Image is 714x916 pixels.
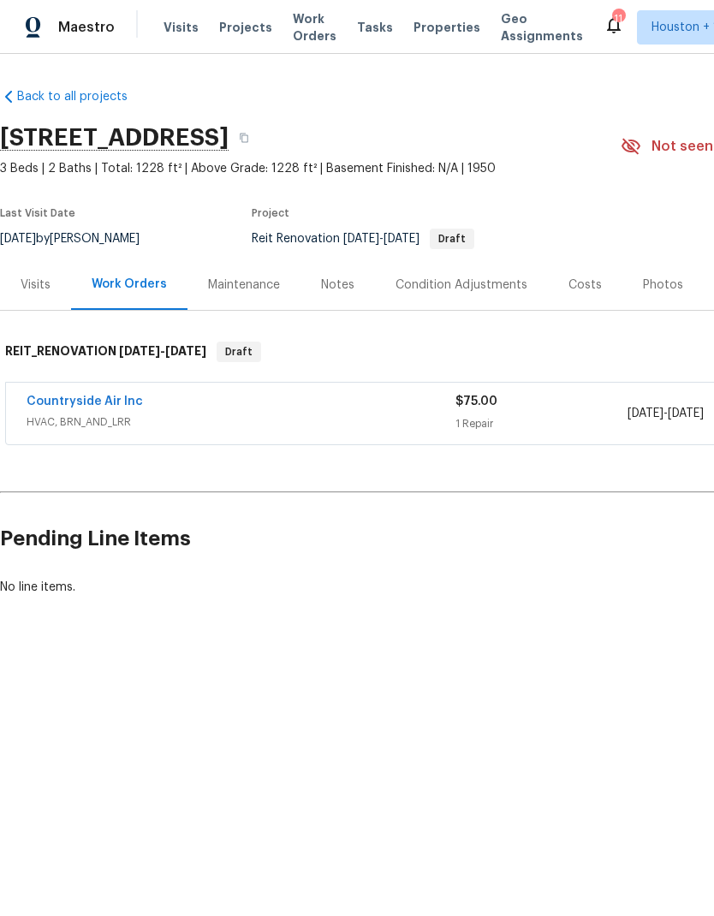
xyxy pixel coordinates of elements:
[612,10,624,27] div: 11
[252,208,289,218] span: Project
[58,19,115,36] span: Maestro
[343,233,379,245] span: [DATE]
[27,413,455,431] span: HVAC, BRN_AND_LRR
[5,342,206,362] h6: REIT_RENOVATION
[396,277,527,294] div: Condition Adjustments
[27,396,143,407] a: Countryside Air Inc
[92,276,167,293] div: Work Orders
[321,277,354,294] div: Notes
[384,233,419,245] span: [DATE]
[165,345,206,357] span: [DATE]
[21,277,51,294] div: Visits
[343,233,419,245] span: -
[628,405,704,422] span: -
[501,10,583,45] span: Geo Assignments
[357,21,393,33] span: Tasks
[218,343,259,360] span: Draft
[455,396,497,407] span: $75.00
[643,277,683,294] div: Photos
[455,415,627,432] div: 1 Repair
[568,277,602,294] div: Costs
[119,345,206,357] span: -
[229,122,259,153] button: Copy Address
[293,10,336,45] span: Work Orders
[628,407,663,419] span: [DATE]
[668,407,704,419] span: [DATE]
[219,19,272,36] span: Projects
[431,234,473,244] span: Draft
[208,277,280,294] div: Maintenance
[252,233,474,245] span: Reit Renovation
[414,19,480,36] span: Properties
[119,345,160,357] span: [DATE]
[164,19,199,36] span: Visits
